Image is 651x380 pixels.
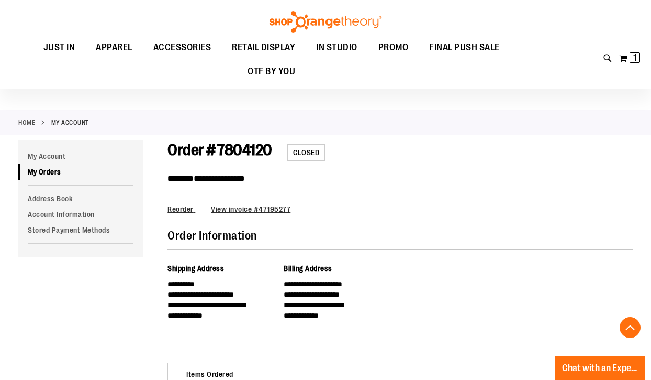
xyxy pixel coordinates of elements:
[18,148,143,164] a: My Account
[167,264,224,273] span: Shipping Address
[18,191,143,207] a: Address Book
[555,356,645,380] button: Chat with an Expert
[18,207,143,222] a: Account Information
[33,36,86,60] a: JUST IN
[237,60,306,84] a: OTF BY YOU
[429,36,500,59] span: FINAL PUSH SALE
[153,36,211,59] span: ACCESSORIES
[248,60,295,83] span: OTF BY YOU
[18,118,35,127] a: Home
[211,205,290,213] a: View invoice #47195277
[167,229,257,242] span: Order Information
[633,52,637,63] span: 1
[306,36,368,60] a: IN STUDIO
[368,36,419,60] a: PROMO
[18,222,143,238] a: Stored Payment Methods
[51,118,89,127] strong: My Account
[18,164,143,180] a: My Orders
[620,317,641,338] button: Back To Top
[167,141,272,159] span: Order # 7804120
[85,36,143,60] a: APPAREL
[268,11,383,33] img: Shop Orangetheory
[316,36,357,59] span: IN STUDIO
[167,205,194,213] span: Reorder
[284,264,332,273] span: Billing Address
[221,36,306,60] a: RETAIL DISPLAY
[419,36,510,60] a: FINAL PUSH SALE
[287,144,325,161] span: Closed
[378,36,409,59] span: PROMO
[96,36,132,59] span: APPAREL
[167,205,195,213] a: Reorder
[232,36,295,59] span: RETAIL DISPLAY
[562,363,638,373] span: Chat with an Expert
[211,205,259,213] span: View invoice #
[43,36,75,59] span: JUST IN
[143,36,222,60] a: ACCESSORIES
